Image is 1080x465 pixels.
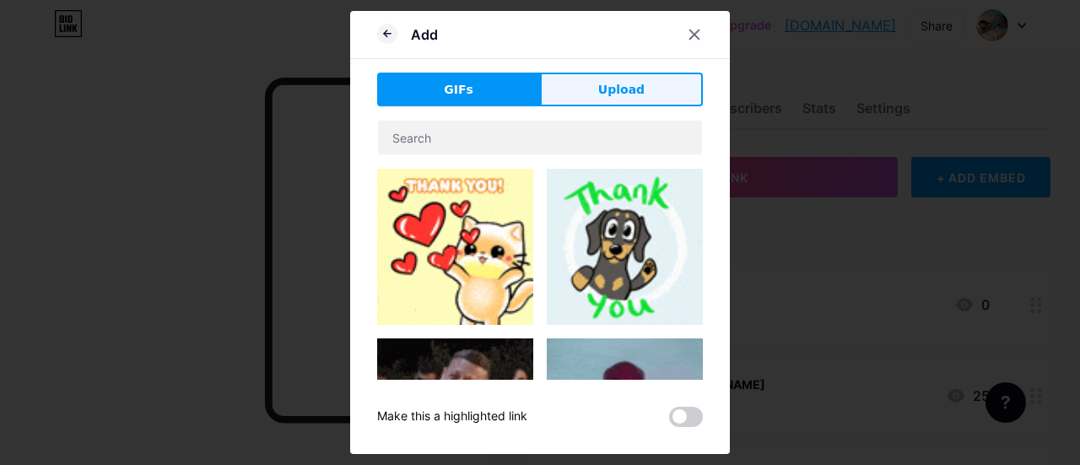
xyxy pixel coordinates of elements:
[378,121,702,154] input: Search
[547,169,703,325] img: Gihpy
[540,73,703,106] button: Upload
[377,407,527,427] div: Make this a highlighted link
[377,169,533,325] img: Gihpy
[411,24,438,45] div: Add
[377,338,533,457] img: Gihpy
[377,73,540,106] button: GIFs
[444,81,473,99] span: GIFs
[598,81,645,99] span: Upload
